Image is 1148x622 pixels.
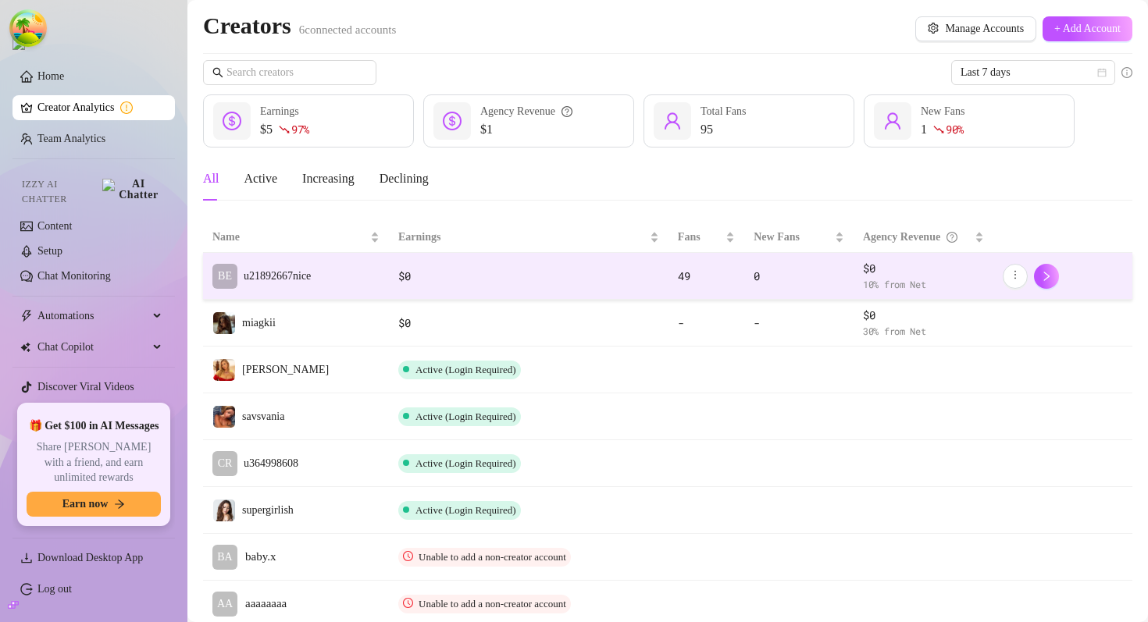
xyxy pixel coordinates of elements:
a: Creator Analytics exclamation-circle [37,95,162,120]
span: more [1010,269,1021,280]
span: dollar-circle [443,112,462,130]
span: [PERSON_NAME] [242,364,329,375]
a: Log out [37,583,72,595]
span: aaaaaaaa [245,595,287,613]
span: Total Fans [701,105,747,117]
span: Earnings [398,229,647,246]
span: thunderbolt [20,310,33,322]
span: Name [212,229,367,246]
span: u21892667nice [244,270,311,282]
span: 10 % from Net [863,277,984,292]
div: 1 [921,120,964,139]
div: $ 0 [398,315,659,332]
span: Earnings [260,105,299,117]
span: Last 7 days [961,61,1106,84]
span: user [663,112,682,130]
span: download [20,552,33,564]
div: $ 0 [398,268,659,285]
span: Active (Login Required) [415,457,516,469]
span: dollar-circle [223,112,241,130]
div: Agency Revenue [480,103,572,120]
span: Unable to add a non-creator account [419,551,566,563]
div: 0 [754,268,844,285]
span: Chat Copilot [37,335,148,360]
span: supergirlish [242,504,294,516]
h2: Creators [203,11,396,41]
img: mikayla_demaiter [213,359,235,381]
th: Name [203,222,389,253]
button: + Add Account [1043,16,1132,41]
span: calendar [1097,68,1107,77]
a: Discover Viral Videos [37,381,134,393]
span: BE [218,268,232,285]
span: Active (Login Required) [415,364,516,375]
span: Earn now [62,498,109,510]
span: Manage Accounts [945,23,1024,35]
span: + Add Account [1054,23,1121,35]
th: Earnings [389,222,668,253]
span: New Fans [921,105,964,117]
span: AA [217,595,233,613]
span: Unable to add a non-creator account [419,598,566,610]
span: search [212,67,223,78]
div: Declining [380,169,429,188]
span: 6 connected accounts [299,23,397,36]
span: 90 % [946,122,964,137]
span: Fans [678,229,722,246]
div: - [754,315,844,332]
span: 🎁 Get $100 in AI Messages [29,418,159,434]
a: Chat Monitoring [37,270,111,282]
span: Active (Login Required) [415,411,516,422]
input: Search creators [226,64,355,81]
span: $1 [480,120,572,139]
th: Fans [668,222,744,253]
span: 30 % from Net [863,324,984,339]
span: Automations [37,304,148,329]
a: Content [37,220,72,232]
span: New Fans [754,229,832,246]
div: Increasing [302,169,355,188]
span: miagkii [242,317,276,329]
span: Download Desktop App [37,552,143,563]
span: Share [PERSON_NAME] with a friend, and earn unlimited rewards [27,439,161,485]
a: BAbaby.x [212,545,380,570]
img: AI Chatter [102,179,162,201]
span: clock-circle [403,551,413,561]
button: right [1034,264,1059,289]
div: - [678,315,735,332]
div: Agency Revenue [863,229,972,246]
a: Home [37,70,64,82]
span: savsvania [242,411,284,422]
span: right [1041,271,1052,282]
div: 95 [701,120,747,139]
span: 97 % [291,122,309,137]
span: u364998608 [244,457,298,469]
a: Setup [37,245,62,257]
span: clock-circle [403,598,413,608]
span: setting [928,23,939,34]
span: question-circle [562,103,572,120]
span: CR [218,455,233,472]
img: supergirlish [213,499,235,521]
span: baby.x [245,548,276,567]
span: Active (Login Required) [415,504,516,516]
span: build [8,599,19,610]
button: Earn nowarrow-right [27,492,161,517]
img: miagkii [213,312,235,334]
img: Chat Copilot [20,342,30,353]
span: question-circle [947,229,957,246]
span: $ 0 [863,307,984,324]
a: AAaaaaaaaa [212,592,380,617]
a: Team Analytics [37,133,105,144]
span: arrow-right [114,499,125,510]
span: fall [933,124,944,135]
span: info-circle [1121,67,1132,78]
div: All [203,169,219,188]
th: New Fans [744,222,854,253]
span: $ 0 [863,260,984,277]
img: savsvania [213,406,235,428]
span: fall [279,124,290,135]
span: Izzy AI Chatter [22,177,96,207]
span: BA [217,549,232,566]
